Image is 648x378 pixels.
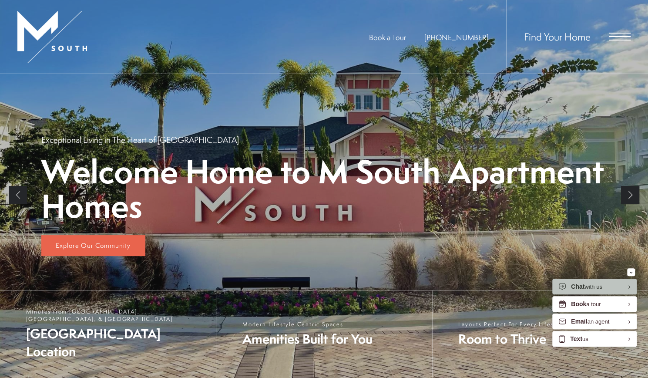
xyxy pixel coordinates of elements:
span: Explore Our Community [56,241,131,250]
span: Layouts Perfect For Every Lifestyle [458,321,565,328]
a: Explore Our Community [41,235,145,256]
img: MSouth [17,11,87,63]
a: Book a Tour [369,33,406,43]
span: Minutes from [GEOGRAPHIC_DATA], [GEOGRAPHIC_DATA], & [GEOGRAPHIC_DATA] [26,308,208,323]
span: Room to Thrive [458,330,565,348]
a: Next [621,186,639,204]
span: Amenities Built for You [242,330,373,348]
a: Find Your Home [524,30,591,44]
p: Exceptional Living in The Heart of [GEOGRAPHIC_DATA] [41,134,239,145]
p: Welcome Home to M South Apartment Homes [41,154,607,223]
button: Open Menu [609,33,631,41]
a: Modern Lifestyle Centric Spaces [216,290,432,378]
a: Layouts Perfect For Every Lifestyle [432,290,648,378]
span: [GEOGRAPHIC_DATA] Location [26,325,208,361]
a: Call us at (813) 322-6260 [424,33,489,43]
a: Previous [9,186,27,204]
span: Modern Lifestyle Centric Spaces [242,321,373,328]
span: [PHONE_NUMBER] [424,33,489,43]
